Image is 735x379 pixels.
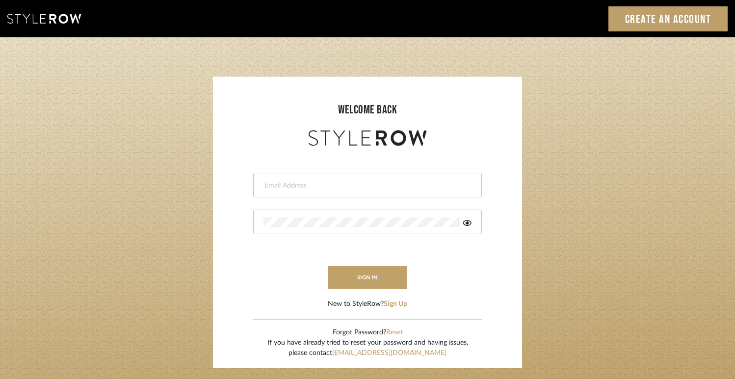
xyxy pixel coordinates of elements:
button: sign in [328,266,407,289]
div: welcome back [223,101,512,119]
div: If you have already tried to reset your password and having issues, please contact [267,338,468,358]
button: Sign Up [384,299,407,309]
div: Forgot Password? [267,327,468,338]
div: New to StyleRow? [328,299,407,309]
a: Create an Account [608,6,728,31]
input: Email Address [263,181,469,190]
a: [EMAIL_ADDRESS][DOMAIN_NAME] [332,350,446,356]
button: Reset [386,327,403,338]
